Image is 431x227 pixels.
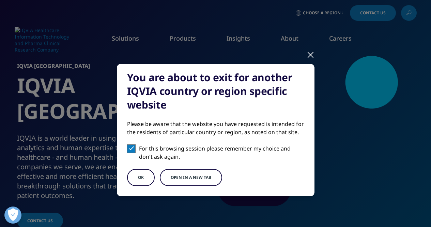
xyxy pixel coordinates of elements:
button: Open Preferences [4,207,21,224]
div: Please be aware that the website you have requested is intended for the residents of particular c... [127,120,304,136]
button: Open in a new tab [160,169,222,186]
button: OK [127,169,155,186]
p: For this browsing session please remember my choice and don't ask again. [139,144,304,161]
div: You are about to exit for another IQVIA country or region specific website [127,71,304,112]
